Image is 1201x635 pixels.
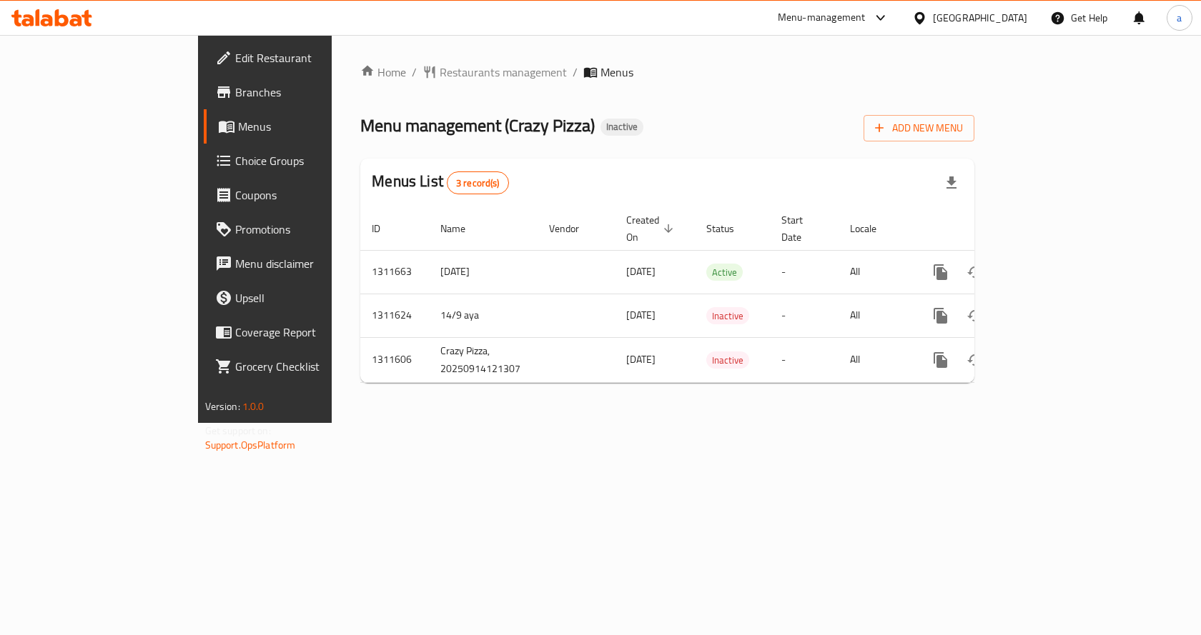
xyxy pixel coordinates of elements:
[429,294,538,337] td: 14/9 aya
[706,220,753,237] span: Status
[235,152,387,169] span: Choice Groups
[422,64,567,81] a: Restaurants management
[626,350,656,369] span: [DATE]
[204,349,399,384] a: Grocery Checklist
[933,10,1027,26] div: [GEOGRAPHIC_DATA]
[235,221,387,238] span: Promotions
[958,343,992,377] button: Change Status
[204,109,399,144] a: Menus
[839,337,912,382] td: All
[839,250,912,294] td: All
[204,144,399,178] a: Choice Groups
[204,246,399,281] a: Menu disclaimer
[770,294,839,337] td: -
[626,262,656,281] span: [DATE]
[573,64,578,81] li: /
[205,421,271,440] span: Get support on:
[204,178,399,212] a: Coupons
[924,343,958,377] button: more
[924,299,958,333] button: more
[778,9,866,26] div: Menu-management
[204,41,399,75] a: Edit Restaurant
[235,49,387,66] span: Edit Restaurant
[549,220,598,237] span: Vendor
[912,207,1072,251] th: Actions
[204,75,399,109] a: Branches
[235,358,387,375] span: Grocery Checklist
[626,211,678,246] span: Created On
[706,264,743,281] span: Active
[429,337,538,382] td: Crazy Pizza, 20250914121307
[205,397,240,416] span: Version:
[706,352,749,369] span: Inactive
[360,64,974,81] nav: breadcrumb
[412,64,417,81] li: /
[372,171,508,194] h2: Menus List
[235,289,387,306] span: Upsell
[770,337,839,382] td: -
[934,166,969,200] div: Export file
[429,250,538,294] td: [DATE]
[924,255,958,289] button: more
[204,315,399,349] a: Coverage Report
[600,121,643,133] span: Inactive
[448,176,508,190] span: 3 record(s)
[360,207,1072,383] table: enhanced table
[781,211,821,246] span: Start Date
[626,306,656,324] span: [DATE]
[235,324,387,341] span: Coverage Report
[440,220,484,237] span: Name
[235,84,387,101] span: Branches
[1177,10,1182,26] span: a
[864,115,974,141] button: Add New Menu
[706,307,749,324] div: Inactive
[235,186,387,204] span: Coupons
[372,220,399,237] span: ID
[440,64,567,81] span: Restaurants management
[360,109,595,141] span: Menu management ( Crazy Pizza )
[958,255,992,289] button: Change Status
[235,255,387,272] span: Menu disclaimer
[600,119,643,136] div: Inactive
[238,118,387,135] span: Menus
[204,281,399,315] a: Upsell
[447,171,509,194] div: Total records count
[958,299,992,333] button: Change Status
[205,436,296,454] a: Support.OpsPlatform
[875,119,963,137] span: Add New Menu
[850,220,895,237] span: Locale
[706,308,749,324] span: Inactive
[839,294,912,337] td: All
[600,64,633,81] span: Menus
[242,397,265,416] span: 1.0.0
[204,212,399,246] a: Promotions
[770,250,839,294] td: -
